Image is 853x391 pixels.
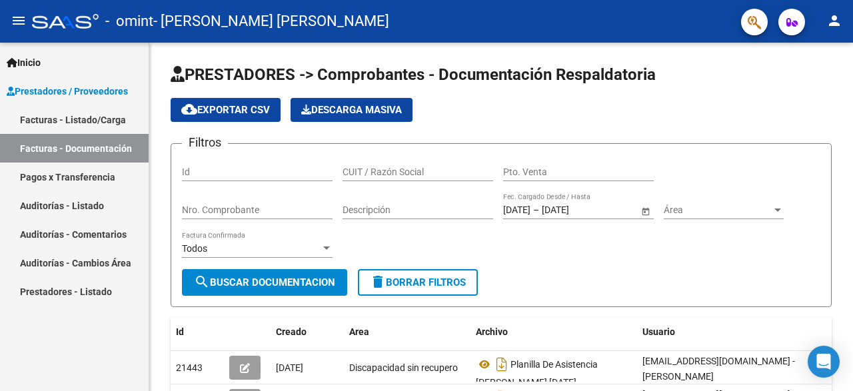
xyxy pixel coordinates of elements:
datatable-header-cell: Area [344,318,470,346]
span: Todos [182,243,207,254]
datatable-header-cell: Id [171,318,224,346]
span: Prestadores / Proveedores [7,84,128,99]
i: Descargar documento [493,354,510,375]
mat-icon: person [826,13,842,29]
span: – [533,204,539,216]
button: Exportar CSV [171,98,281,122]
span: [EMAIL_ADDRESS][DOMAIN_NAME] - [PERSON_NAME] [642,356,795,382]
span: Buscar Documentacion [194,276,335,288]
span: Id [176,326,184,337]
span: Discapacidad sin recupero [349,362,458,373]
span: 21443 [176,362,203,373]
h3: Filtros [182,133,228,152]
mat-icon: delete [370,274,386,290]
span: Creado [276,326,307,337]
span: PRESTADORES -> Comprobantes - Documentación Respaldatoria [171,65,656,84]
input: Fecha inicio [503,204,530,216]
datatable-header-cell: Creado [271,318,344,346]
button: Descarga Masiva [291,98,413,122]
span: Area [349,326,369,337]
span: Exportar CSV [181,104,270,116]
span: Usuario [642,326,675,337]
datatable-header-cell: Usuario [637,318,837,346]
span: [DATE] [276,362,303,373]
span: Planilla De Asistencia [PERSON_NAME] [DATE] [476,359,598,388]
mat-icon: menu [11,13,27,29]
span: Área [664,204,772,216]
button: Open calendar [638,204,652,218]
input: Fecha fin [542,204,607,216]
datatable-header-cell: Archivo [470,318,637,346]
span: Inicio [7,55,41,70]
span: Borrar Filtros [370,276,466,288]
button: Buscar Documentacion [182,269,347,296]
span: Archivo [476,326,508,337]
mat-icon: cloud_download [181,101,197,117]
mat-icon: search [194,274,210,290]
div: Open Intercom Messenger [808,346,840,378]
app-download-masive: Descarga masiva de comprobantes (adjuntos) [291,98,413,122]
button: Borrar Filtros [358,269,478,296]
span: Descarga Masiva [301,104,402,116]
span: - omint [105,7,153,36]
span: - [PERSON_NAME] [PERSON_NAME] [153,7,389,36]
